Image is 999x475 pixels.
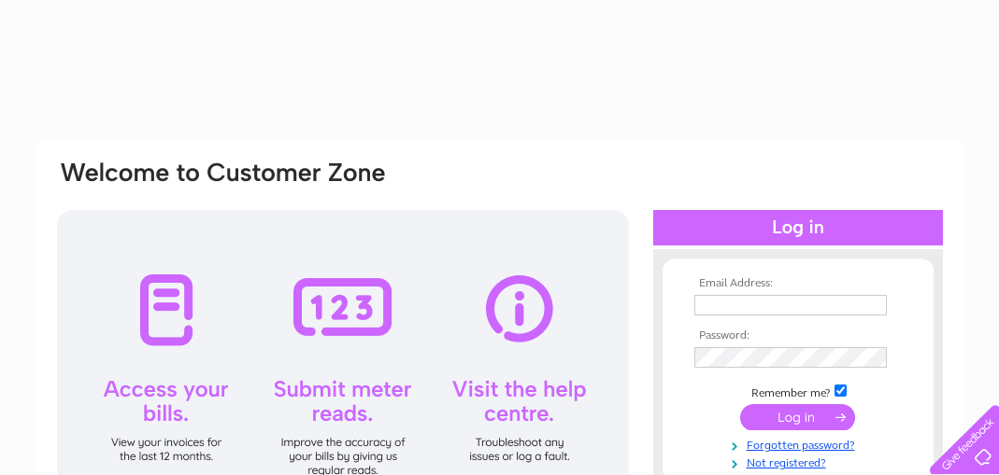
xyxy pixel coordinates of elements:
[740,404,855,430] input: Submit
[690,329,906,342] th: Password:
[694,435,906,453] a: Forgotten password?
[694,453,906,470] a: Not registered?
[690,382,906,400] td: Remember me?
[690,277,906,290] th: Email Address:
